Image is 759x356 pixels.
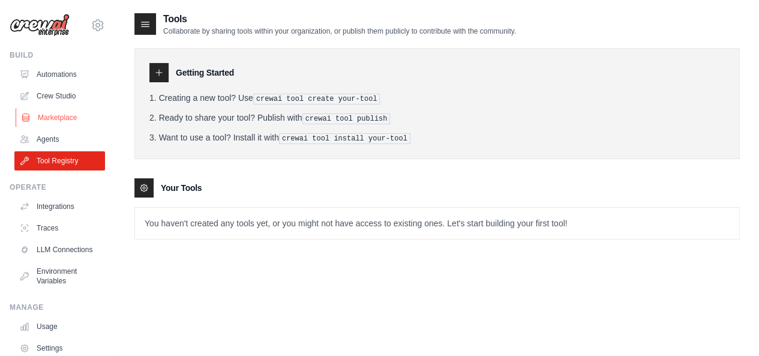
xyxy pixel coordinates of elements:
a: Automations [14,65,105,84]
a: Marketplace [16,108,106,127]
li: Want to use a tool? Install it with [149,131,725,144]
h3: Your Tools [161,182,202,194]
h3: Getting Started [176,67,234,79]
a: Crew Studio [14,86,105,106]
img: Logo [10,14,70,37]
a: Usage [14,317,105,336]
pre: crewai tool install your-tool [279,133,410,144]
a: Agents [14,130,105,149]
h2: Tools [163,12,516,26]
div: Manage [10,303,105,312]
p: You haven't created any tools yet, or you might not have access to existing ones. Let's start bui... [135,208,739,239]
li: Creating a new tool? Use [149,92,725,104]
a: Tool Registry [14,151,105,170]
a: Environment Variables [14,262,105,291]
li: Ready to share your tool? Publish with [149,112,725,124]
p: Collaborate by sharing tools within your organization, or publish them publicly to contribute wit... [163,26,516,36]
div: Build [10,50,105,60]
pre: crewai tool create your-tool [253,94,380,104]
div: Operate [10,183,105,192]
a: Traces [14,219,105,238]
a: Integrations [14,197,105,216]
a: LLM Connections [14,240,105,259]
pre: crewai tool publish [302,113,391,124]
